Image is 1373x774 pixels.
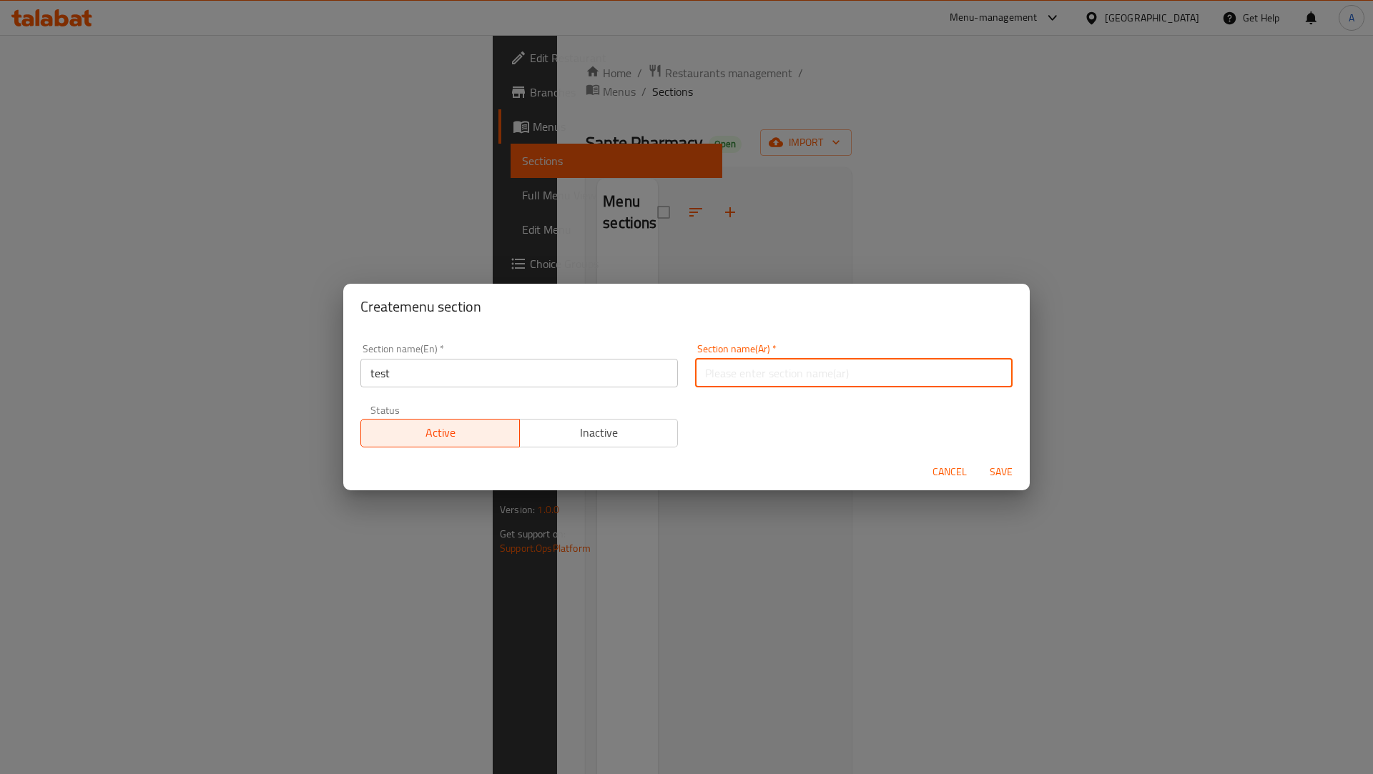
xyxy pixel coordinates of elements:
[978,459,1024,485] button: Save
[927,459,973,485] button: Cancel
[526,422,673,443] span: Inactive
[367,422,514,443] span: Active
[519,419,679,447] button: Inactive
[360,295,1013,318] h2: Create menu section
[695,359,1013,387] input: Please enter section name(ar)
[360,359,678,387] input: Please enter section name(en)
[360,419,520,447] button: Active
[984,463,1018,481] span: Save
[932,463,967,481] span: Cancel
